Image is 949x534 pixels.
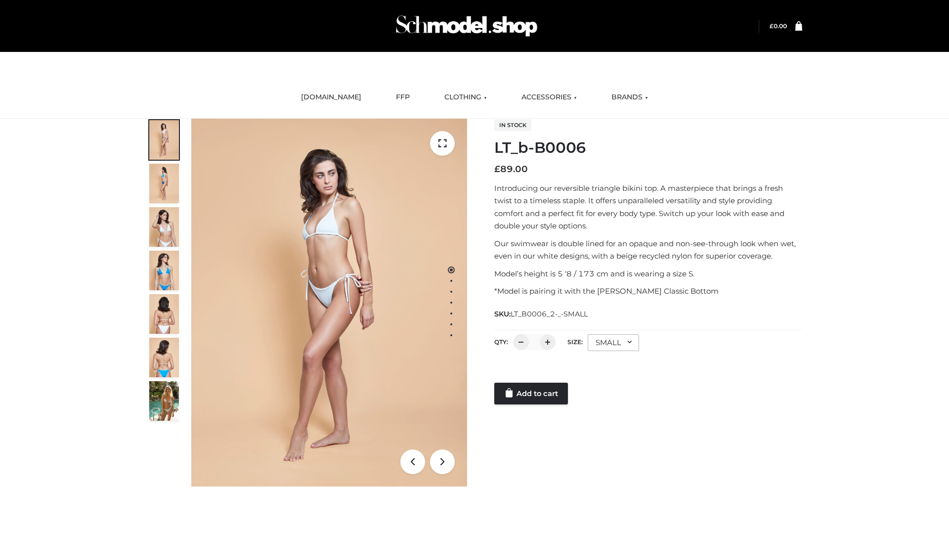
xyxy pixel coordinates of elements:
[149,207,179,247] img: ArielClassicBikiniTop_CloudNine_AzureSky_OW114ECO_3-scaled.jpg
[149,338,179,377] img: ArielClassicBikiniTop_CloudNine_AzureSky_OW114ECO_8-scaled.jpg
[770,22,774,30] span: £
[604,87,655,108] a: BRANDS
[770,22,787,30] bdi: 0.00
[494,139,802,157] h1: LT_b-B0006
[149,381,179,421] img: Arieltop_CloudNine_AzureSky2.jpg
[511,310,588,318] span: LT_B0006_2-_-SMALL
[392,6,541,45] img: Schmodel Admin 964
[567,338,583,346] label: Size:
[514,87,584,108] a: ACCESSORIES
[149,294,179,334] img: ArielClassicBikiniTop_CloudNine_AzureSky_OW114ECO_7-scaled.jpg
[494,338,508,346] label: QTY:
[494,119,531,131] span: In stock
[494,182,802,232] p: Introducing our reversible triangle bikini top. A masterpiece that brings a fresh twist to a time...
[494,308,589,320] span: SKU:
[494,164,500,175] span: £
[494,383,568,404] a: Add to cart
[388,87,417,108] a: FFP
[494,267,802,280] p: Model’s height is 5 ‘8 / 173 cm and is wearing a size S.
[149,164,179,203] img: ArielClassicBikiniTop_CloudNine_AzureSky_OW114ECO_2-scaled.jpg
[494,164,528,175] bdi: 89.00
[494,237,802,263] p: Our swimwear is double lined for an opaque and non-see-through look when wet, even in our white d...
[494,285,802,298] p: *Model is pairing it with the [PERSON_NAME] Classic Bottom
[770,22,787,30] a: £0.00
[294,87,369,108] a: [DOMAIN_NAME]
[191,119,467,487] img: ArielClassicBikiniTop_CloudNine_AzureSky_OW114ECO_1
[437,87,494,108] a: CLOTHING
[588,334,639,351] div: SMALL
[149,120,179,160] img: ArielClassicBikiniTop_CloudNine_AzureSky_OW114ECO_1-scaled.jpg
[149,251,179,290] img: ArielClassicBikiniTop_CloudNine_AzureSky_OW114ECO_4-scaled.jpg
